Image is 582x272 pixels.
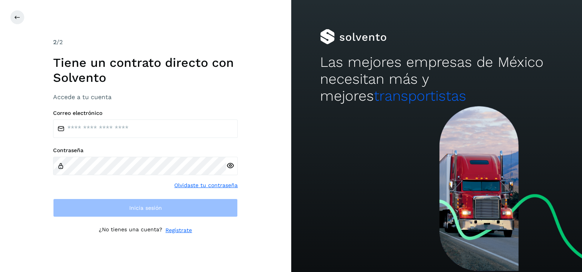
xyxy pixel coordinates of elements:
[165,226,192,234] a: Regístrate
[53,38,238,47] div: /2
[53,147,238,154] label: Contraseña
[53,38,57,46] span: 2
[53,55,238,85] h1: Tiene un contrato directo con Solvento
[374,88,466,104] span: transportistas
[174,181,238,189] a: Olvidaste tu contraseña
[129,205,162,211] span: Inicia sesión
[53,93,238,101] h3: Accede a tu cuenta
[53,110,238,116] label: Correo electrónico
[53,199,238,217] button: Inicia sesión
[99,226,162,234] p: ¿No tienes una cuenta?
[320,54,553,105] h2: Las mejores empresas de México necesitan más y mejores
